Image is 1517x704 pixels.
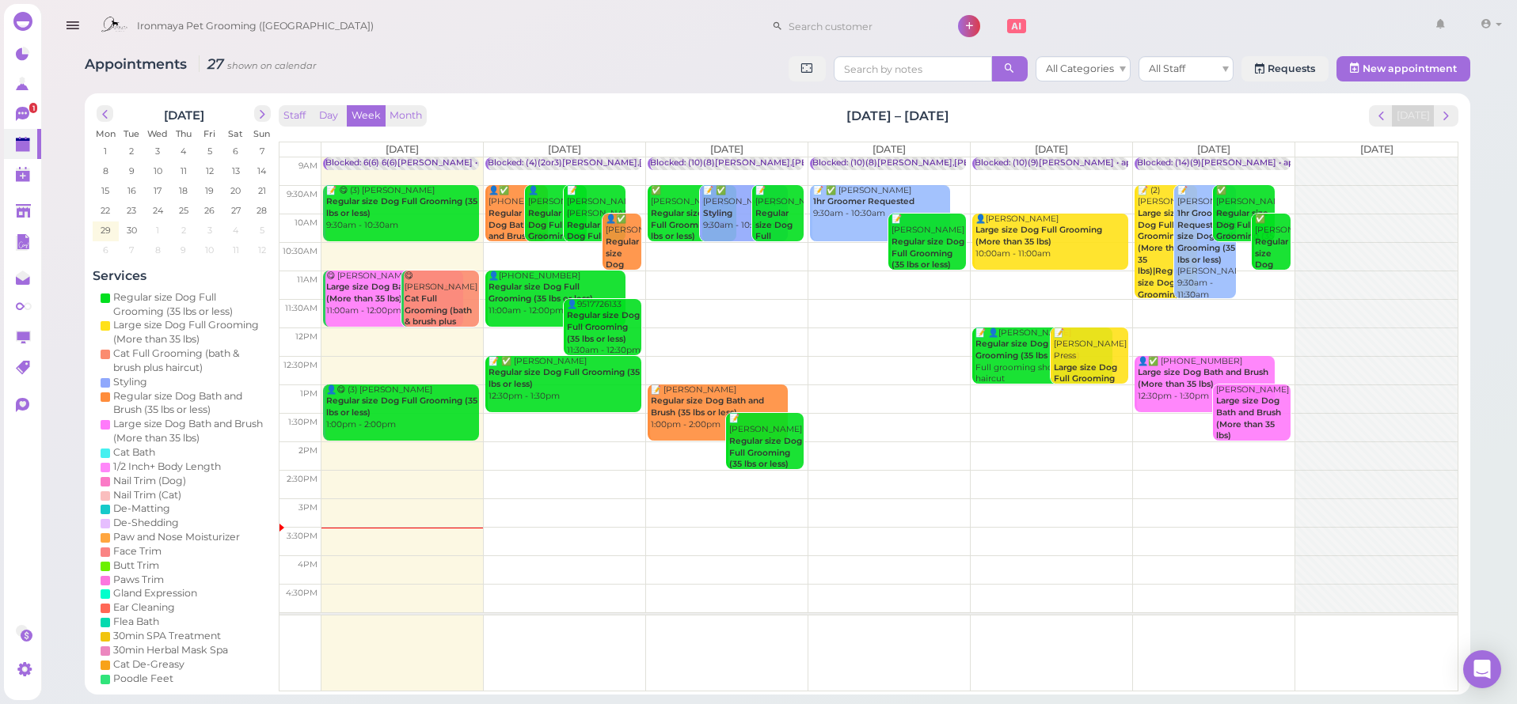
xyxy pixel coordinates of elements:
button: Month [385,105,427,127]
span: 9:30am [287,189,317,199]
div: Large size Dog Bath and Brush (More than 35 lbs) [113,417,267,445]
span: 11 [179,164,188,178]
span: 2 [180,223,188,237]
div: 📝 😋 (3) [PERSON_NAME] 9:30am - 10:30am [325,185,479,232]
span: 10 [203,243,215,257]
b: Regular size Dog Full Grooming (35 lbs or less) [489,282,593,304]
div: 👤[PERSON_NAME] 10:00am - 11:00am [975,214,1128,260]
span: 6 [101,243,110,257]
span: [DATE] [1035,143,1068,155]
b: Large size Dog Bath and Brush (More than 35 lbs) [326,282,457,304]
div: 👤✅ [PHONE_NUMBER] 9:30am - 10:30am [488,185,547,278]
div: 👤[PHONE_NUMBER] 11:00am - 12:00pm [488,271,625,317]
span: 12pm [295,331,317,342]
div: 30min Herbal Mask Spa [113,643,228,657]
span: 1:30pm [288,417,317,427]
div: ✅ [PERSON_NAME] 10:00am - 11:00am [1254,214,1291,353]
span: [DATE] [1197,143,1230,155]
b: Large size Dog Full Grooming (More than 35 lbs)|Regular size Dog Full Grooming (35 lbs or less) [1138,208,1196,312]
span: [DATE] [710,143,743,155]
div: 📝 (2) [PERSON_NAME] 9:30am - 11:30am [1137,185,1196,336]
b: Styling [703,208,732,218]
div: Blocked: (10)(8)[PERSON_NAME],[PERSON_NAME] • appointment [650,157,929,169]
span: Fri [203,128,215,139]
span: New appointment [1363,62,1457,74]
div: ✅ [PERSON_NAME] 9:30am - 10:30am [650,185,736,255]
div: 1/2 Inch+ Body Length [113,460,221,474]
div: Nail Trim (Cat) [113,488,181,502]
span: 26 [203,203,216,218]
div: Large size Dog Full Grooming (More than 35 lbs) [113,318,267,346]
h2: [DATE] – [DATE] [846,107,949,125]
div: 📝 [PERSON_NAME] 1:30pm - 2:30pm [728,413,804,483]
span: 5 [258,223,266,237]
span: Sat [228,128,243,139]
span: Tue [124,128,139,139]
span: 8 [154,243,162,257]
span: All Categories [1046,62,1114,74]
div: Styling [113,375,147,389]
span: 29 [99,223,112,237]
span: 3:30pm [287,531,317,541]
b: Regular size Dog Full Grooming (35 lbs or less) [892,237,964,270]
span: 6 [231,144,240,158]
b: Regular size Dog Full Grooming (35 lbs or less) [729,436,802,469]
div: 👤😋 (3) [PERSON_NAME] 1:00pm - 2:00pm [325,384,479,431]
div: Butt Trim [113,558,159,573]
i: 27 [199,55,317,72]
input: Search customer [783,13,937,39]
span: 1 [29,103,37,113]
span: 24 [151,203,165,218]
small: shown on calendar [227,60,317,71]
div: Poodle Feet [113,672,173,686]
button: next [1434,105,1458,127]
div: Cat Bath [113,445,155,460]
span: 11 [231,243,241,257]
span: Sun [253,128,270,139]
span: 11am [297,274,317,285]
b: Regular size Dog Bath and Brush (35 lbs or less) [489,208,546,253]
span: 14 [256,164,268,178]
div: Cat Full Grooming (bath & brush plus haircut) [113,346,267,375]
b: 1hr Groomer Requested [813,196,914,206]
span: 8 [101,164,110,178]
span: 7 [258,144,266,158]
span: 4pm [298,559,317,570]
div: Regular size Dog Full Grooming (35 lbs or less) [113,290,267,319]
b: Regular size Dog Full Grooming (35 lbs or less) [1216,208,1274,253]
span: Ironmaya Pet Grooming ([GEOGRAPHIC_DATA]) [137,4,374,48]
span: 27 [230,203,242,218]
div: Blocked: (10)(8)[PERSON_NAME],[PERSON_NAME] • appointment [812,157,1091,169]
b: Regular size Dog Full Grooming (35 lbs or less) [567,310,640,343]
span: 16 [126,184,138,198]
div: 📝 ✅ [PERSON_NAME] 9:30am - 10:30am [812,185,950,220]
div: 📝 ✅ [PERSON_NAME] 9:30am - 10:30am [702,185,788,232]
span: [DATE] [1360,143,1393,155]
span: 4:30pm [286,588,317,598]
b: Large size Dog Full Grooming (More than 35 lbs) [1054,362,1117,407]
span: 12 [257,243,268,257]
b: Regular size Dog Bath and Brush (35 lbs or less) [606,237,639,328]
b: Cat Full Grooming (bath & brush plus haircut) [405,293,472,339]
div: 📝 [PERSON_NAME] 10:00am - 11:00am [891,214,966,295]
div: 📝 [PERSON_NAME] [PERSON_NAME] 9:30am - 10:30am [566,185,625,290]
button: prev [97,105,113,122]
div: Blocked: (14)(9)[PERSON_NAME] • appointment [1137,157,1338,169]
b: Regular size Dog Full Grooming (35 lbs or less) [1255,237,1298,316]
div: 📝 [PERSON_NAME] 1:00pm - 2:00pm [650,384,788,431]
span: 25 [177,203,190,218]
span: 1pm [300,388,317,399]
span: 10am [295,218,317,228]
b: Regular size Dog Full Grooming (35 lbs or less) [326,196,477,218]
div: De-Matting [113,502,170,516]
div: Gland Expression [113,586,197,600]
div: Face Trim [113,544,162,558]
button: Day [310,105,348,127]
div: ✅ [PERSON_NAME] 9:30am - 10:30am [1215,185,1275,278]
div: 👤9517726133 11:30am - 12:30pm [566,299,641,357]
div: 📝 [PERSON_NAME] [PERSON_NAME] 9:30am - 11:30am [1177,185,1236,301]
span: 17 [152,184,163,198]
span: 3pm [298,502,317,513]
span: 18 [177,184,189,198]
div: Paw and Nose Moisturizer [113,530,240,544]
